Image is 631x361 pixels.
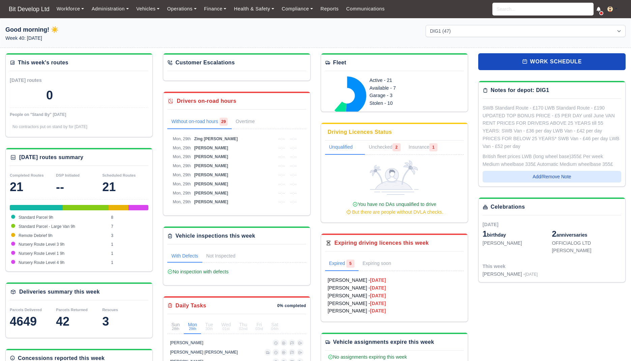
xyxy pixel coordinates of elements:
td: 7 [109,222,148,231]
input: Search... [492,3,594,16]
div: OFFICIALOG LTD [552,239,621,247]
div: Expiring driving licences this week [335,239,429,247]
span: --:-- [290,200,296,204]
span: [PERSON_NAME] [194,191,228,195]
div: 21 [10,180,56,194]
a: Overtime [232,115,268,129]
div: Daily Tasks [175,302,206,310]
a: Not Inspected [202,250,239,263]
a: Reports [317,2,342,16]
span: Mon, 29th [173,163,191,168]
span: 29 [220,118,228,126]
h1: Good morning! ☀️ [5,25,205,34]
small: 01st [221,327,231,331]
strong: [DATE] [370,301,386,306]
div: Drivers on-road hours [177,97,236,105]
div: You have no DAs unqualified to drive [328,201,461,216]
span: Nursery Route Level 4 9h [19,260,64,265]
span: --:-- [290,137,296,141]
span: No assignments expiring this week [328,354,407,360]
div: British fleet prices LWB (long wheel base)355£ Per week Medium wheelbase 335£ Automatic Medium wh... [483,153,621,168]
div: Fri [255,322,263,331]
div: Sun [171,322,180,331]
span: Mon, 29th [173,137,191,141]
small: Completed Routes [10,173,44,177]
a: With Defects [167,250,202,263]
span: 2 [393,143,401,151]
div: Nursery Route Level 3 9h [128,205,135,210]
div: This week's routes [18,59,68,67]
a: [PERSON_NAME] -[DATE] [328,292,461,300]
small: Parcels Delivered [10,308,42,312]
span: --:-- [290,163,296,168]
div: Tue [205,322,213,331]
small: DSP Initiated [56,173,80,177]
span: 1 [429,143,437,151]
a: Communications [342,2,389,16]
div: Customer Escalations [175,59,235,67]
a: work schedule [478,53,626,70]
div: Active - 21 [370,77,439,84]
div: Vehicle assignments expire this week [333,338,434,346]
div: Wed [221,322,231,331]
span: Nursery Route Level 1 9h [19,251,64,256]
a: Operations [163,2,200,16]
span: [PERSON_NAME] [194,182,228,186]
td: 1 [109,249,148,258]
div: SWB Standard Route - £170 LWB Standard Route - £190 UPDATED TOP BONUS PRICE - £5 PER DAY until Ju... [483,104,621,150]
span: --:-- [278,154,285,159]
div: -- [56,180,102,194]
div: Vehicle inspections this week [175,232,255,240]
span: --:-- [278,137,285,141]
div: [PERSON_NAME] [483,239,552,247]
div: [PERSON_NAME] [PERSON_NAME] [170,350,238,355]
span: --:-- [290,146,296,150]
div: Stolen - 10 [370,99,439,107]
span: --:-- [278,163,285,168]
div: 4649 [10,315,56,328]
small: 04th [271,327,279,331]
div: Nursery Route Level 4 9h [142,205,149,210]
div: But there are people without DVLA checks. [328,208,461,216]
td: 1 [109,258,148,267]
small: 03rd [255,327,263,331]
span: [PERSON_NAME] [194,146,228,150]
div: Notes for depot: DIG1 [491,86,549,94]
span: Mon, 29th [173,146,191,150]
a: Expiring soon [358,257,405,271]
strong: [DATE] [370,277,386,283]
span: Zing [PERSON_NAME] [194,137,238,141]
span: Mon, 29th [173,154,191,159]
div: 3 [102,315,148,328]
td: 3 [109,231,148,240]
a: Expired [325,257,358,271]
button: Add/Remove Note [483,171,621,182]
span: --:-- [290,182,296,186]
div: [DATE] routes [10,77,79,84]
span: [PERSON_NAME] [194,200,228,204]
p: Week 40: [DATE] [5,34,205,42]
div: Standard Parcel 9h [10,205,63,210]
div: [PERSON_NAME] - [483,270,538,278]
span: --:-- [290,191,296,195]
span: This week [483,264,506,269]
div: Mon [188,322,197,331]
strong: [DATE] [370,308,386,313]
span: [PERSON_NAME] [194,163,228,168]
strong: [DATE] [370,285,386,291]
small: 29th [188,327,197,331]
div: 21 [102,180,148,194]
span: 2 [552,229,556,238]
div: Deliveries summary this week [19,288,100,296]
a: Unqualified [325,141,365,155]
span: --:-- [290,173,296,177]
div: Remote Debrief 9h [109,205,128,210]
div: Nursery Route Level 1 9h [135,205,142,210]
div: Thu [239,322,248,331]
span: Mon, 29th [173,200,191,204]
span: Mon, 29th [173,191,191,195]
small: 02nd [239,327,248,331]
small: 30th [205,327,213,331]
div: anniversaries [552,229,621,239]
div: Available - 7 [370,84,439,92]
